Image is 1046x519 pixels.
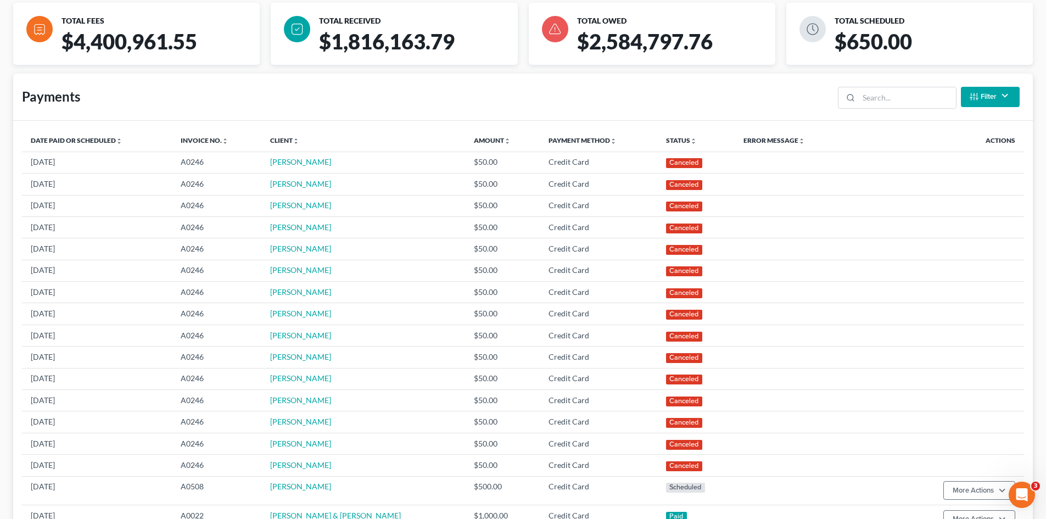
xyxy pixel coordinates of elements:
a: [PERSON_NAME] [270,460,331,470]
th: Actions [901,130,1024,152]
div: $4,400,961.55 [57,29,269,65]
div: Canceled [666,245,702,255]
td: $50.00 [465,433,540,454]
div: Scheduled [666,483,705,493]
a: [PERSON_NAME] [270,482,331,491]
td: [DATE] [22,195,172,216]
td: [DATE] [22,303,172,325]
td: [DATE] [22,347,172,368]
a: Statusunfold_more [666,136,697,144]
div: Canceled [666,418,702,428]
td: [DATE] [22,216,172,238]
td: A0246 [172,238,261,260]
button: More Actions [943,481,1015,500]
div: $650.00 [830,29,1042,65]
td: $50.00 [465,216,540,238]
td: [DATE] [22,476,172,505]
a: [PERSON_NAME] [270,417,331,426]
div: Canceled [666,310,702,320]
td: $50.00 [465,303,540,325]
td: Credit Card [540,476,657,505]
td: Credit Card [540,303,657,325]
td: $50.00 [465,325,540,346]
div: TOTAL OWED [577,16,771,26]
i: unfold_more [690,138,697,144]
td: Credit Card [540,216,657,238]
a: Invoice No.unfold_more [181,136,228,144]
td: A0246 [172,347,261,368]
td: Credit Card [540,368,657,389]
a: [PERSON_NAME] [270,331,331,340]
td: A0246 [172,455,261,476]
td: [DATE] [22,433,172,454]
td: [DATE] [22,174,172,195]
td: A0246 [172,152,261,173]
div: TOTAL FEES [61,16,255,26]
td: Credit Card [540,238,657,260]
div: TOTAL RECEIVED [319,16,513,26]
div: Canceled [666,266,702,276]
img: icon-file-b29cf8da5eedfc489a46aaea687006073f244b5a23b9e007f89f024b0964413f.svg [26,16,53,42]
i: unfold_more [222,138,228,144]
td: A0246 [172,195,261,216]
a: [PERSON_NAME] [270,309,331,318]
img: icon-check-083e517794b2d0c9857e4f635ab0b7af2d0c08d6536bacabfc8e022616abee0b.svg [284,16,310,42]
a: Amountunfold_more [474,136,511,144]
td: A0246 [172,174,261,195]
a: [PERSON_NAME] [270,373,331,383]
td: A0246 [172,282,261,303]
td: A0246 [172,390,261,411]
a: [PERSON_NAME] [270,244,331,253]
td: $50.00 [465,174,540,195]
div: $1,816,163.79 [315,29,526,65]
i: unfold_more [116,138,122,144]
td: A0246 [172,433,261,454]
td: [DATE] [22,325,172,346]
td: $50.00 [465,238,540,260]
i: unfold_more [293,138,299,144]
td: A0246 [172,368,261,389]
button: Filter [961,87,1020,107]
td: Credit Card [540,260,657,281]
input: Search... [859,87,956,108]
i: unfold_more [504,138,511,144]
div: Canceled [666,224,702,233]
td: [DATE] [22,238,172,260]
td: Credit Card [540,455,657,476]
td: Credit Card [540,282,657,303]
td: Credit Card [540,174,657,195]
a: [PERSON_NAME] [270,157,331,166]
div: Canceled [666,461,702,471]
a: Date Paid or Scheduledunfold_more [31,136,122,144]
td: $50.00 [465,195,540,216]
td: Credit Card [540,195,657,216]
a: [PERSON_NAME] [270,265,331,275]
div: Canceled [666,397,702,406]
td: [DATE] [22,368,172,389]
td: Credit Card [540,152,657,173]
div: Canceled [666,158,702,168]
a: Payment Methodunfold_more [549,136,617,144]
td: $50.00 [465,260,540,281]
td: A0246 [172,260,261,281]
div: Payments [22,88,80,105]
a: [PERSON_NAME] [270,222,331,232]
a: [PERSON_NAME] [270,439,331,448]
i: unfold_more [798,138,805,144]
div: Canceled [666,353,702,363]
td: $50.00 [465,411,540,433]
div: Canceled [666,332,702,342]
a: [PERSON_NAME] [270,287,331,297]
td: $50.00 [465,368,540,389]
img: icon-clock-d73164eb2ae29991c6cfd87df313ee0fe99a8f842979cbe5c34fb2ad7dc89896.svg [799,16,826,42]
td: [DATE] [22,260,172,281]
iframe: Intercom live chat [1009,482,1035,508]
span: 3 [1031,482,1040,490]
div: $2,584,797.76 [573,29,784,65]
td: $50.00 [465,152,540,173]
td: Credit Card [540,347,657,368]
div: Canceled [666,180,702,190]
td: $50.00 [465,390,540,411]
a: Clientunfold_more [270,136,299,144]
td: [DATE] [22,411,172,433]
